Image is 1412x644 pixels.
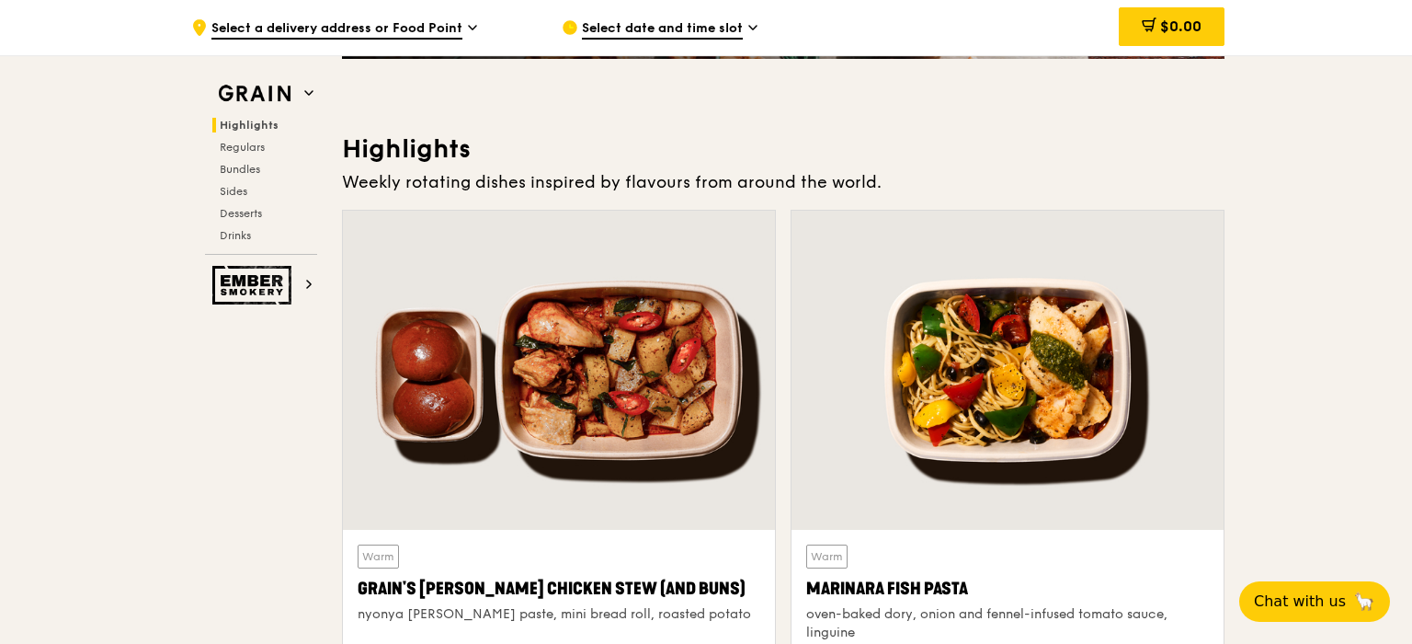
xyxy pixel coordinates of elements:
[1160,17,1201,35] span: $0.00
[220,185,247,198] span: Sides
[220,141,265,154] span: Regulars
[358,605,760,624] div: nyonya [PERSON_NAME] paste, mini bread roll, roasted potato
[1254,591,1346,613] span: Chat with us
[220,207,262,220] span: Desserts
[211,19,462,40] span: Select a delivery address or Food Point
[220,119,279,132] span: Highlights
[1353,591,1375,613] span: 🦙
[358,545,399,569] div: Warm
[806,576,1209,602] div: Marinara Fish Pasta
[342,132,1224,166] h3: Highlights
[806,545,848,569] div: Warm
[582,19,743,40] span: Select date and time slot
[342,169,1224,195] div: Weekly rotating dishes inspired by flavours from around the world.
[358,576,760,602] div: Grain's [PERSON_NAME] Chicken Stew (and buns)
[212,77,297,110] img: Grain web logo
[806,605,1209,642] div: oven-baked dory, onion and fennel-infused tomato sauce, linguine
[220,229,251,242] span: Drinks
[212,266,297,305] img: Ember Smokery web logo
[1239,581,1390,622] button: Chat with us🦙
[220,163,260,176] span: Bundles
